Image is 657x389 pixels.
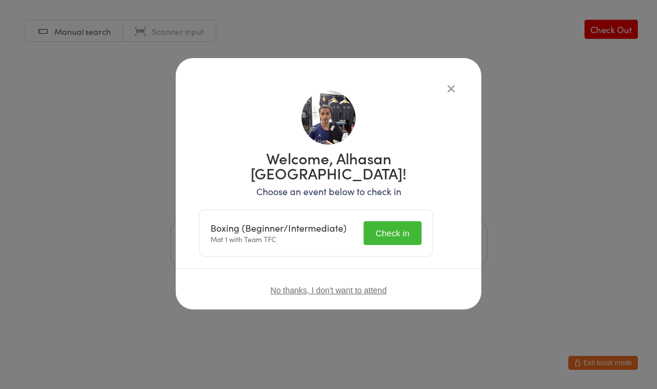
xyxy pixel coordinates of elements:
p: Choose an event below to check in [199,185,458,198]
button: Check in [364,221,422,245]
button: No thanks, I don't want to attend [270,286,386,295]
img: image1755513536.png [302,91,355,145]
div: Boxing (Beginner/Intermediate) [210,222,347,233]
h1: Welcome, Alhasan [GEOGRAPHIC_DATA]! [199,150,458,181]
div: Mat 1 with Team TFC [210,222,347,244]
